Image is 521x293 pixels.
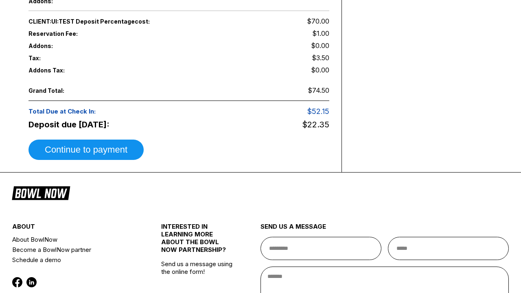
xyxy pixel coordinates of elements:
[311,42,329,50] span: $0.00
[12,223,136,234] div: about
[260,223,509,237] div: send us a message
[12,234,136,245] a: About BowlNow
[161,223,236,260] div: INTERESTED IN LEARNING MORE ABOUT THE BOWL NOW PARTNERSHIP?
[312,54,329,62] span: $3.50
[311,66,329,74] span: $0.00
[28,18,179,25] span: CLIENT:UI:TEST Deposit Percentage cost:
[28,30,179,37] span: Reservation Fee:
[12,255,136,265] a: Schedule a demo
[307,17,329,25] span: $70.00
[28,120,179,129] span: Deposit due [DATE]:
[28,67,89,74] span: Addons Tax:
[28,55,89,61] span: Tax:
[28,42,89,49] span: Addons:
[302,120,329,129] span: $22.35
[28,107,239,115] span: Total Due at Check In:
[28,140,144,160] button: Continue to payment
[12,245,136,255] a: Become a BowlNow partner
[307,107,329,116] span: $52.15
[308,86,329,94] span: $74.50
[312,29,329,37] span: $1.00
[28,87,89,94] span: Grand Total:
